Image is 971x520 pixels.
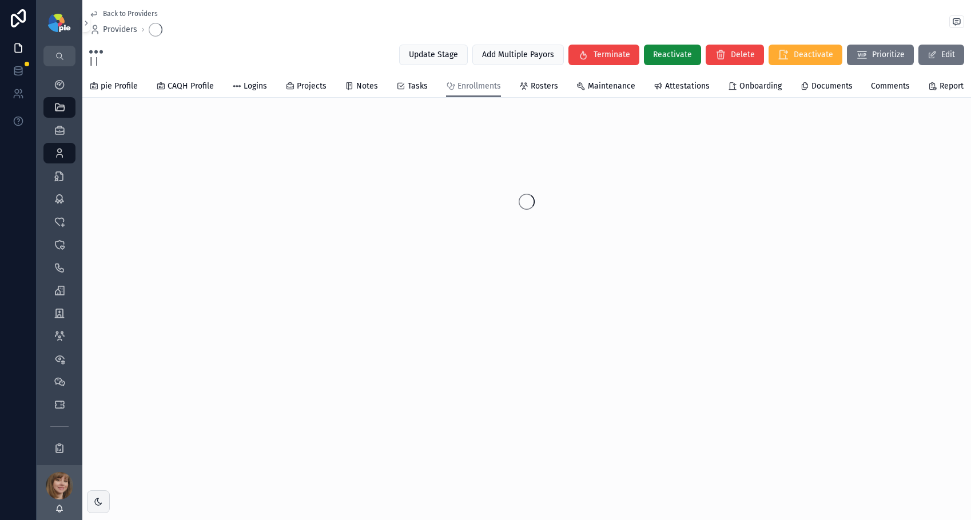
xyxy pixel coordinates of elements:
[399,45,468,65] button: Update Stage
[244,81,267,92] span: Logins
[728,76,782,99] a: Onboarding
[940,81,964,92] span: Report
[871,76,910,99] a: Comments
[665,81,710,92] span: Attestations
[101,81,138,92] span: pie Profile
[156,76,214,99] a: CAQH Profile
[89,9,158,18] a: Back to Providers
[103,24,137,35] span: Providers
[409,49,458,61] span: Update Stage
[531,81,558,92] span: Rosters
[918,45,964,65] button: Edit
[48,14,70,32] img: App logo
[653,49,692,61] span: Reactivate
[928,76,964,99] a: Report
[769,45,842,65] button: Deactivate
[654,76,710,99] a: Attestations
[103,9,158,18] span: Back to Providers
[89,55,103,69] span: | |
[285,76,327,99] a: Projects
[457,81,501,92] span: Enrollments
[576,76,635,99] a: Maintenance
[519,76,558,99] a: Rosters
[472,45,564,65] button: Add Multiple Payors
[396,76,428,99] a: Tasks
[594,49,630,61] span: Terminate
[794,49,833,61] span: Deactivate
[345,76,378,99] a: Notes
[482,49,554,61] span: Add Multiple Payors
[89,76,138,99] a: pie Profile
[408,81,428,92] span: Tasks
[800,76,853,99] a: Documents
[568,45,639,65] button: Terminate
[356,81,378,92] span: Notes
[446,76,501,98] a: Enrollments
[706,45,764,65] button: Delete
[871,81,910,92] span: Comments
[811,81,853,92] span: Documents
[644,45,701,65] button: Reactivate
[168,81,214,92] span: CAQH Profile
[232,76,267,99] a: Logins
[731,49,755,61] span: Delete
[739,81,782,92] span: Onboarding
[588,81,635,92] span: Maintenance
[37,66,82,465] div: scrollable content
[297,81,327,92] span: Projects
[89,24,137,35] a: Providers
[847,45,914,65] button: Prioritize
[872,49,905,61] span: Prioritize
